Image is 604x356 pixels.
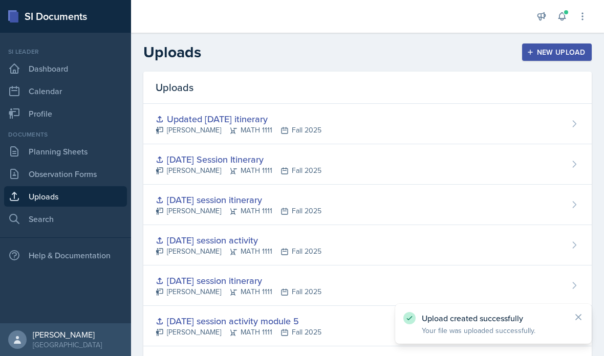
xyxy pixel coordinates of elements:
div: [DATE] session activity [156,233,321,247]
h2: Uploads [143,43,201,61]
div: [PERSON_NAME] MATH 1111 Fall 2025 [156,125,321,136]
a: Search [4,209,127,229]
button: New Upload [522,43,592,61]
a: Profile [4,103,127,124]
a: [DATE] session activity module 5 [PERSON_NAME]MATH 1111Fall 2025 [143,306,592,346]
div: [PERSON_NAME] MATH 1111 Fall 2025 [156,206,321,216]
a: Planning Sheets [4,141,127,162]
div: Si leader [4,47,127,56]
div: [DATE] session itinerary [156,274,321,287]
div: [PERSON_NAME] [33,329,102,340]
div: [DATE] session itinerary [156,193,321,207]
a: [DATE] session itinerary [PERSON_NAME]MATH 1111Fall 2025 [143,265,592,306]
a: Observation Forms [4,164,127,184]
a: [DATE] session itinerary [PERSON_NAME]MATH 1111Fall 2025 [143,185,592,225]
div: [PERSON_NAME] MATH 1111 Fall 2025 [156,165,321,176]
div: Updated [DATE] itinerary [156,112,321,126]
a: [DATE] Session Itinerary [PERSON_NAME]MATH 1111Fall 2025 [143,144,592,185]
a: Uploads [4,186,127,207]
a: Dashboard [4,58,127,79]
div: [PERSON_NAME] MATH 1111 Fall 2025 [156,286,321,297]
div: [PERSON_NAME] MATH 1111 Fall 2025 [156,327,321,338]
a: Updated [DATE] itinerary [PERSON_NAME]MATH 1111Fall 2025 [143,104,592,144]
div: [PERSON_NAME] MATH 1111 Fall 2025 [156,246,321,257]
div: [GEOGRAPHIC_DATA] [33,340,102,350]
div: Documents [4,130,127,139]
a: Calendar [4,81,127,101]
div: [DATE] Session Itinerary [156,152,321,166]
p: Upload created successfully [422,313,565,323]
div: Help & Documentation [4,245,127,265]
a: [DATE] session activity [PERSON_NAME]MATH 1111Fall 2025 [143,225,592,265]
p: Your file was uploaded successfully. [422,325,565,336]
div: New Upload [529,48,586,56]
div: Uploads [143,72,592,104]
div: [DATE] session activity module 5 [156,314,321,328]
